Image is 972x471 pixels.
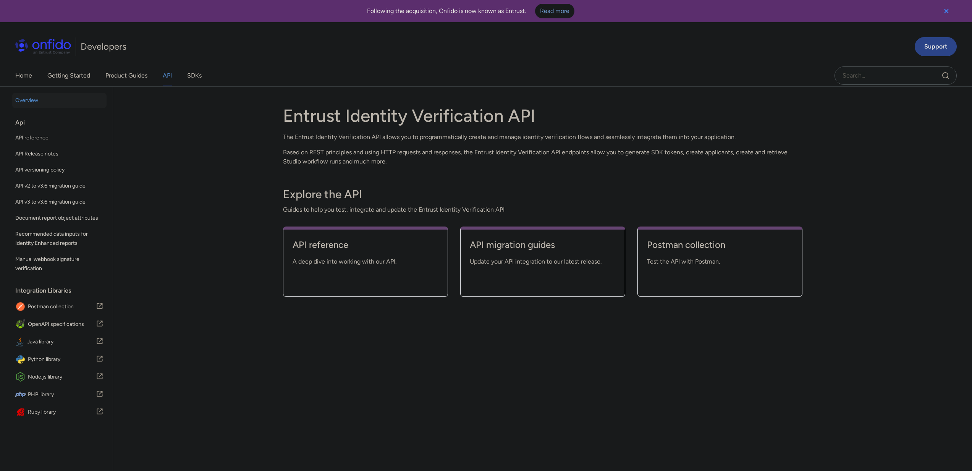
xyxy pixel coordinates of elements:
[470,239,616,257] a: API migration guides
[15,197,104,207] span: API v3 to v3.6 migration guide
[28,301,96,312] span: Postman collection
[12,316,107,333] a: IconOpenAPI specificationsOpenAPI specifications
[12,130,107,146] a: API reference
[15,181,104,191] span: API v2 to v3.6 migration guide
[470,239,616,251] h4: API migration guides
[15,214,104,223] span: Document report object attributes
[12,404,107,421] a: IconRuby libraryRuby library
[283,205,802,214] span: Guides to help you test, integrate and update the Entrust Identity Verification API
[15,354,28,365] img: IconPython library
[293,239,438,251] h4: API reference
[12,162,107,178] a: API versioning policy
[15,133,104,142] span: API reference
[535,4,574,18] a: Read more
[470,257,616,266] span: Update your API integration to our latest release.
[15,255,104,273] span: Manual webhook signature verification
[28,354,96,365] span: Python library
[12,146,107,162] a: API Release notes
[28,407,96,418] span: Ruby library
[12,333,107,350] a: IconJava libraryJava library
[647,239,793,251] h4: Postman collection
[15,337,27,347] img: IconJava library
[15,39,71,54] img: Onfido Logo
[12,194,107,210] a: API v3 to v3.6 migration guide
[835,66,957,85] input: Onfido search input field
[15,372,28,382] img: IconNode.js library
[942,6,951,16] svg: Close banner
[915,37,957,56] a: Support
[12,210,107,226] a: Document report object attributes
[9,4,932,18] div: Following the acquisition, Onfido is now known as Entrust.
[47,65,90,86] a: Getting Started
[15,96,104,105] span: Overview
[647,257,793,266] span: Test the API with Postman.
[283,105,802,126] h1: Entrust Identity Verification API
[15,319,28,330] img: IconOpenAPI specifications
[15,65,32,86] a: Home
[163,65,172,86] a: API
[647,239,793,257] a: Postman collection
[283,187,802,202] h3: Explore the API
[283,133,802,142] p: The Entrust Identity Verification API allows you to programmatically create and manage identity v...
[15,283,110,298] div: Integration Libraries
[15,165,104,175] span: API versioning policy
[12,386,107,403] a: IconPHP libraryPHP library
[12,93,107,108] a: Overview
[28,319,96,330] span: OpenAPI specifications
[15,230,104,248] span: Recommended data inputs for Identity Enhanced reports
[283,148,802,166] p: Based on REST principles and using HTTP requests and responses, the Entrust Identity Verification...
[12,227,107,251] a: Recommended data inputs for Identity Enhanced reports
[15,389,28,400] img: IconPHP library
[28,372,96,382] span: Node.js library
[27,337,96,347] span: Java library
[28,389,96,400] span: PHP library
[15,115,110,130] div: Api
[293,239,438,257] a: API reference
[12,351,107,368] a: IconPython libraryPython library
[187,65,202,86] a: SDKs
[12,178,107,194] a: API v2 to v3.6 migration guide
[15,301,28,312] img: IconPostman collection
[15,149,104,159] span: API Release notes
[81,40,126,53] h1: Developers
[15,407,28,418] img: IconRuby library
[932,2,961,21] button: Close banner
[12,252,107,276] a: Manual webhook signature verification
[105,65,147,86] a: Product Guides
[12,369,107,385] a: IconNode.js libraryNode.js library
[293,257,438,266] span: A deep dive into working with our API.
[12,298,107,315] a: IconPostman collectionPostman collection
